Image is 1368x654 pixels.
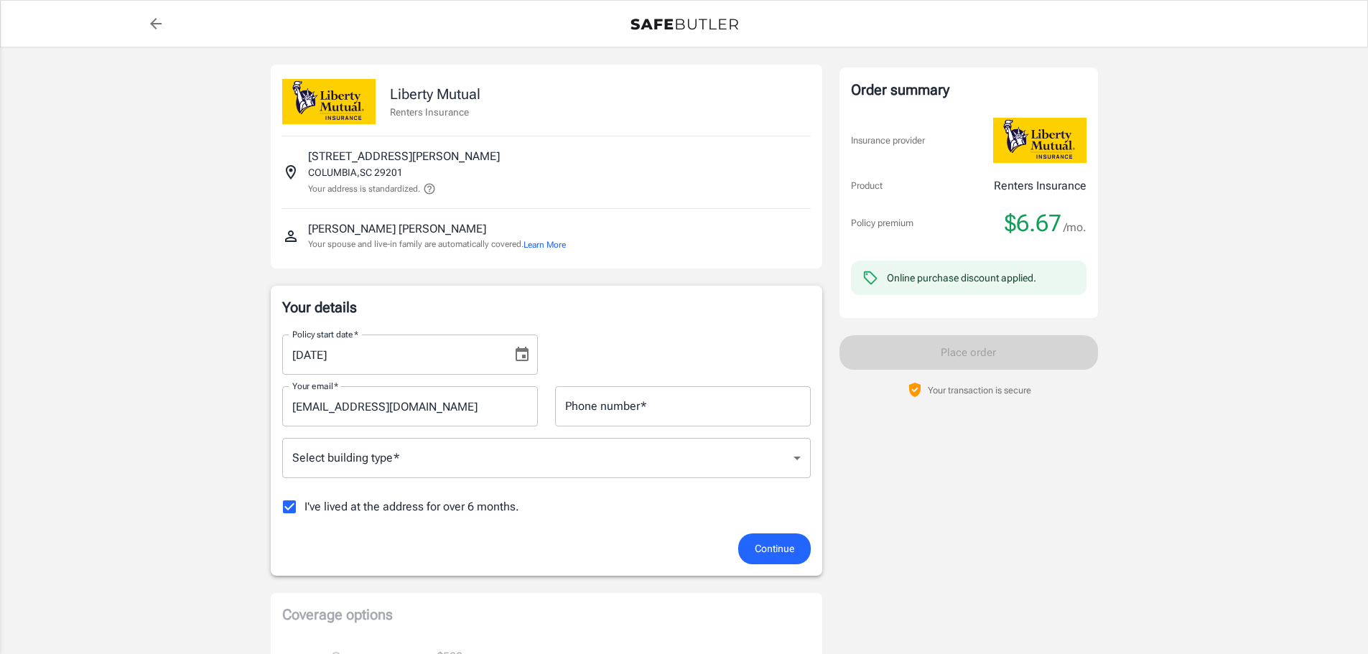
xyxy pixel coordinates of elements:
div: Online purchase discount applied. [887,271,1036,285]
p: Your transaction is secure [928,383,1031,397]
p: Your address is standardized. [308,182,420,195]
input: Enter email [282,386,538,426]
p: Product [851,179,883,193]
img: Liberty Mutual [282,79,376,124]
span: Continue [755,540,794,558]
p: Policy premium [851,216,913,230]
p: [PERSON_NAME] [PERSON_NAME] [308,220,486,238]
button: Choose date, selected date is Aug 24, 2025 [508,340,536,369]
button: Continue [738,533,811,564]
label: Your email [292,380,338,392]
input: MM/DD/YYYY [282,335,502,375]
img: Back to quotes [631,19,738,30]
label: Policy start date [292,328,358,340]
button: Learn More [524,238,566,251]
p: [STREET_ADDRESS][PERSON_NAME] [308,148,500,165]
span: $6.67 [1005,209,1061,238]
p: Insurance provider [851,134,925,148]
p: Liberty Mutual [390,83,480,105]
span: /mo. [1064,218,1087,238]
svg: Insured person [282,228,299,245]
p: Your spouse and live-in family are automatically covered. [308,238,566,251]
img: Liberty Mutual [993,118,1087,163]
p: Renters Insurance [390,105,480,119]
p: COLUMBIA , SC 29201 [308,165,403,179]
input: Enter number [555,386,811,426]
a: back to quotes [141,9,170,38]
div: Order summary [851,79,1087,101]
span: I've lived at the address for over 6 months. [304,498,519,515]
p: Renters Insurance [994,177,1087,195]
p: Your details [282,297,811,317]
svg: Insured address [282,164,299,181]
